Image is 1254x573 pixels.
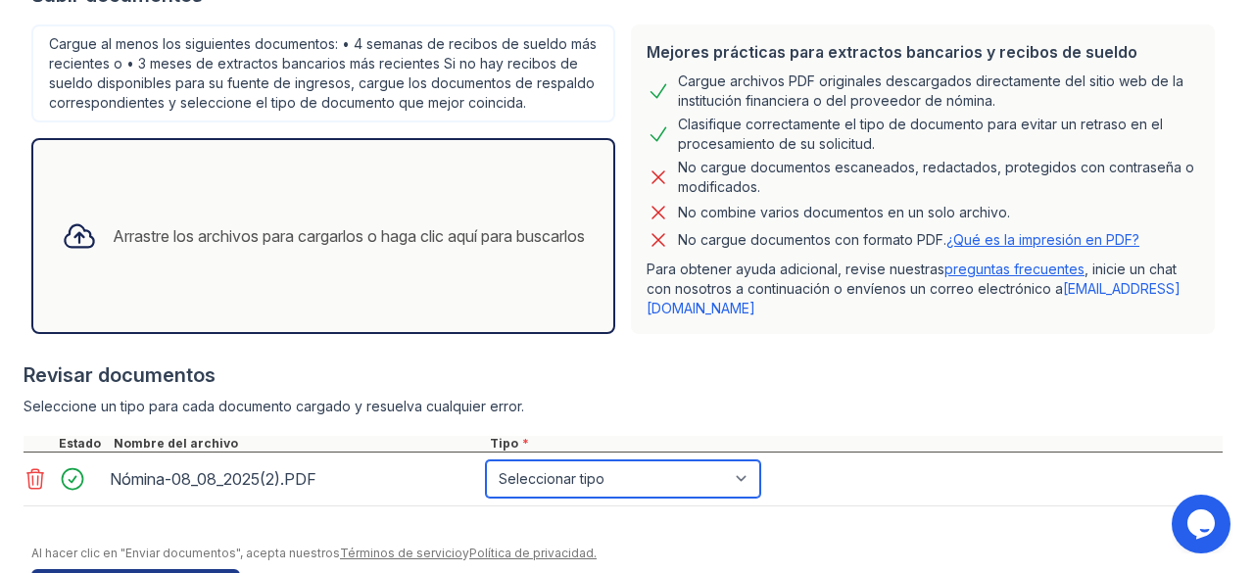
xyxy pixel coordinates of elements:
font: Tipo [490,436,518,451]
font: Estado [59,436,101,451]
font: Clasifique correctamente el tipo de documento para evitar un retraso en el procesamiento de su so... [678,116,1163,152]
a: Términos de servicio [340,546,462,560]
font: Mejores prácticas para extractos bancarios y recibos de sueldo [647,42,1137,62]
font: No combine varios documentos en un solo archivo. [678,204,1010,220]
font: Nómina-08_08_2025(2).PDF [110,469,316,489]
a: [EMAIL_ADDRESS][DOMAIN_NAME] [647,280,1181,316]
font: Seleccione un tipo para cada documento cargado y resuelva cualquier error. [24,398,524,414]
font: Cargue al menos los siguientes documentos: • 4 semanas de recibos de sueldo más recientes o • 3 m... [49,35,601,111]
iframe: widget de chat [1172,495,1234,553]
a: ¿Qué es la impresión en PDF? [946,231,1139,248]
font: Arrastre los archivos para cargarlos o haga clic aquí para buscarlos [113,226,585,246]
font: Cargue archivos PDF originales descargados directamente del sitio web de la institución financier... [678,72,1183,109]
a: Política de privacidad. [469,546,597,560]
font: Nombre del archivo [114,436,238,451]
font: No cargue documentos con formato PDF. [678,231,946,248]
font: y [462,546,469,560]
font: Al hacer clic en "Enviar documentos", acepta nuestros [31,546,340,560]
font: No cargue documentos escaneados, redactados, protegidos con contraseña o modificados. [678,159,1194,195]
a: preguntas frecuentes [944,261,1085,277]
font: Para obtener ayuda adicional, revise nuestras [647,261,944,277]
font: , inicie un chat con nosotros a continuación o envíenos un correo electrónico a [647,261,1177,297]
font: Revisar documentos [24,363,216,387]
